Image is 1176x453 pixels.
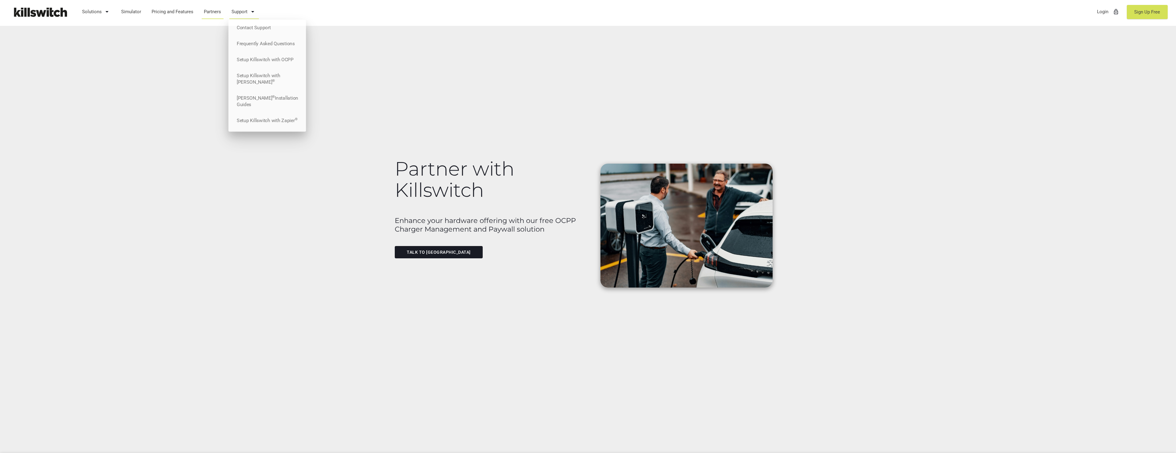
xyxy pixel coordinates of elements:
[201,4,224,20] a: Partners
[103,4,111,19] i: arrow_drop_down
[9,5,71,20] img: Killswitch
[395,216,576,234] b: Enhance your hardware offering with our free OCPP Charger Management and Paywall solution
[229,4,259,20] a: Support
[232,20,303,36] a: Contact Support
[395,158,585,201] h1: Partner with Killswitch
[232,52,303,68] a: Setup Killswitch with OCPP
[232,113,303,129] a: Setup Killswitch with Zapier®
[395,246,483,258] a: Talk to [GEOGRAPHIC_DATA]
[1094,4,1122,20] a: Loginlock_outline
[149,4,196,20] a: Pricing and Features
[118,4,144,20] a: Simulator
[232,68,303,90] a: Setup Killswitch with [PERSON_NAME]®
[600,164,773,288] img: Man using EV Charging station
[232,129,303,145] a: Blog
[295,117,298,121] sup: ®
[272,95,275,99] sup: ®
[1113,4,1119,19] i: lock_outline
[232,36,303,52] a: Frequently Asked Questions
[249,4,256,19] i: arrow_drop_down
[232,90,303,113] a: [PERSON_NAME]®Installation Guides
[1127,5,1168,19] a: Sign Up Free
[79,4,114,20] a: Solutions
[272,79,275,83] sup: ®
